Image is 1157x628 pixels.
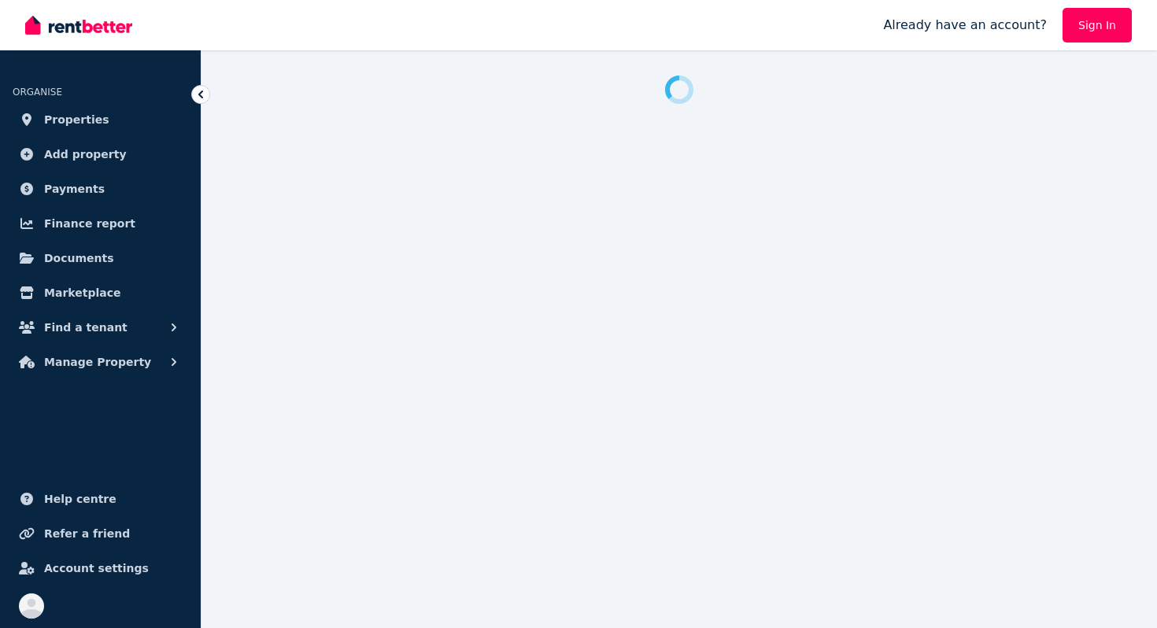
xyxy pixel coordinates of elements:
[44,353,151,371] span: Manage Property
[13,208,188,239] a: Finance report
[44,249,114,268] span: Documents
[44,489,116,508] span: Help centre
[44,110,109,129] span: Properties
[13,242,188,274] a: Documents
[13,346,188,378] button: Manage Property
[13,104,188,135] a: Properties
[44,559,149,578] span: Account settings
[44,179,105,198] span: Payments
[44,145,127,164] span: Add property
[25,13,132,37] img: RentBetter
[44,318,128,337] span: Find a tenant
[13,483,188,515] a: Help centre
[44,214,135,233] span: Finance report
[13,277,188,308] a: Marketplace
[13,173,188,205] a: Payments
[44,283,120,302] span: Marketplace
[13,552,188,584] a: Account settings
[13,312,188,343] button: Find a tenant
[883,16,1047,35] span: Already have an account?
[13,518,188,549] a: Refer a friend
[44,524,130,543] span: Refer a friend
[13,87,62,98] span: ORGANISE
[13,139,188,170] a: Add property
[1063,8,1132,42] a: Sign In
